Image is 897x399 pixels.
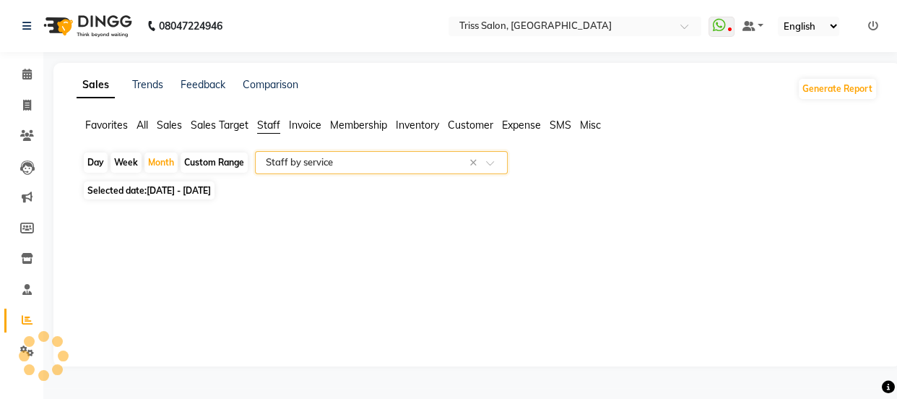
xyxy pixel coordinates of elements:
[580,119,601,132] span: Misc
[147,185,211,196] span: [DATE] - [DATE]
[289,119,321,132] span: Invoice
[37,6,136,46] img: logo
[396,119,439,132] span: Inventory
[84,181,214,199] span: Selected date:
[502,119,541,132] span: Expense
[136,119,148,132] span: All
[85,119,128,132] span: Favorites
[181,78,225,91] a: Feedback
[243,78,298,91] a: Comparison
[77,72,115,98] a: Sales
[110,153,142,173] div: Week
[132,78,163,91] a: Trends
[330,119,387,132] span: Membership
[157,119,182,132] span: Sales
[191,119,248,132] span: Sales Target
[159,6,222,46] b: 08047224946
[181,153,248,173] div: Custom Range
[550,119,571,132] span: SMS
[144,153,178,173] div: Month
[469,155,482,171] span: Clear all
[448,119,493,132] span: Customer
[84,153,108,173] div: Day
[257,119,280,132] span: Staff
[799,79,876,99] button: Generate Report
